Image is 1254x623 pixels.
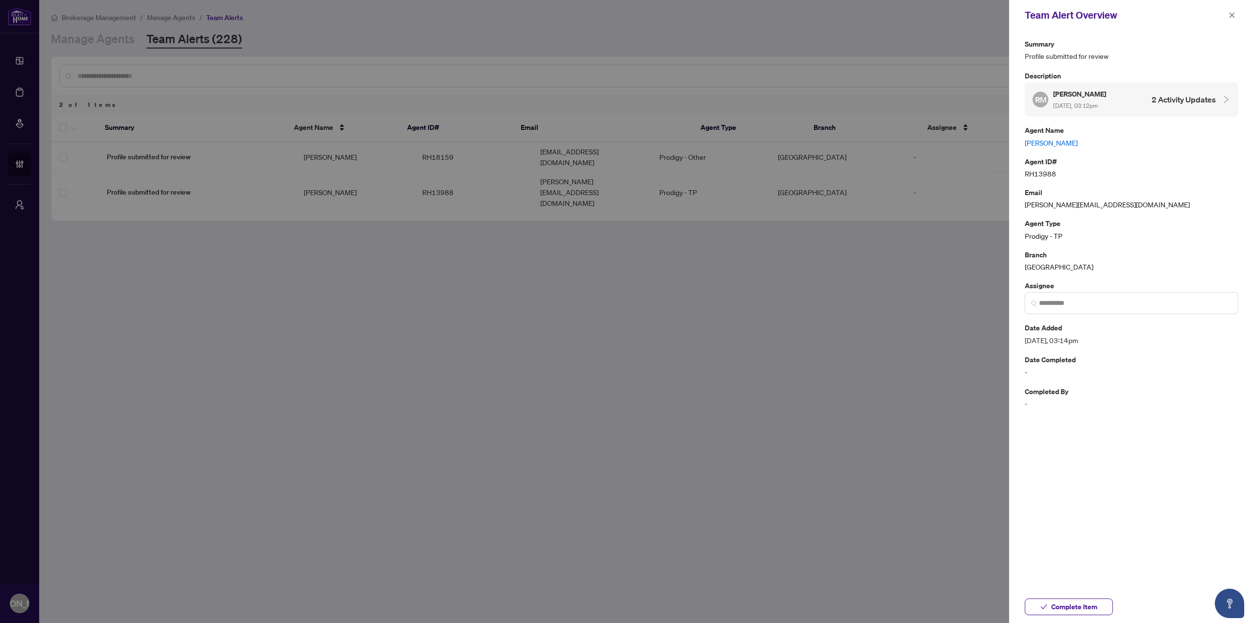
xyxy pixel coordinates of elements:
p: Date Completed [1025,354,1238,365]
h4: 2 Activity Updates [1152,94,1216,105]
span: [DATE], 03:12pm [1053,102,1098,109]
div: Team Alert Overview [1025,8,1226,23]
span: collapsed [1222,95,1230,104]
span: check [1040,603,1047,610]
p: Agent Type [1025,218,1238,229]
a: [PERSON_NAME] [1025,137,1238,148]
p: Date Added [1025,322,1238,333]
span: Profile submitted for review [1025,50,1238,62]
span: RM [1035,94,1046,106]
p: Description [1025,70,1238,81]
p: Email [1025,187,1238,198]
div: RH13988 [1025,156,1238,179]
span: - [1025,367,1238,378]
span: - [1025,398,1238,409]
button: Open asap [1215,589,1244,618]
p: Agent Name [1025,125,1238,136]
div: RM[PERSON_NAME] [DATE], 03:12pm2 Activity Updates [1025,82,1238,117]
div: [PERSON_NAME][EMAIL_ADDRESS][DOMAIN_NAME] [1025,187,1238,210]
p: Completed By [1025,386,1238,397]
img: search_icon [1031,300,1037,306]
p: Branch [1025,249,1238,260]
div: [GEOGRAPHIC_DATA] [1025,249,1238,272]
p: Assignee [1025,280,1238,291]
span: Complete Item [1051,599,1097,615]
p: Agent ID# [1025,156,1238,167]
button: Complete Item [1025,598,1113,615]
div: Prodigy - TP [1025,218,1238,241]
span: close [1229,12,1235,19]
span: [DATE], 03:14pm [1025,335,1238,346]
h5: [PERSON_NAME] [1053,88,1108,100]
p: Summary [1025,38,1238,50]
